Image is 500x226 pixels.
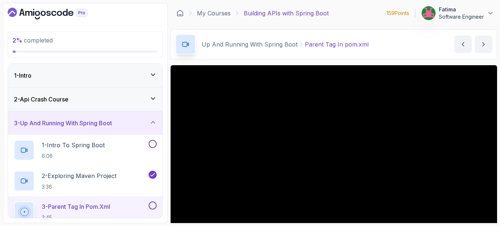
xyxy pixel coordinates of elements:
h3: 3 - Up And Running With Spring Boot [14,119,112,127]
button: 1-Intro To Spring Boot6:06 [14,140,157,160]
img: user profile image [422,6,436,20]
p: Up And Running With Spring Boot [202,40,298,49]
span: completed [12,37,53,44]
p: Parent Tag In pom.xml [305,40,369,49]
button: next content [475,36,492,53]
span: 2 % [12,37,22,44]
button: 3-Up And Running With Spring Boot [8,111,163,135]
button: 2-Exploring Maven Project3:36 [14,171,157,191]
p: 3 - Parent Tag In pom.xml [42,202,110,211]
p: 6:06 [42,152,105,160]
p: 159 Points [387,10,409,17]
button: 1-Intro [8,64,163,87]
p: 1 - Intro To Spring Boot [42,141,105,149]
p: 2 - Exploring Maven Project [42,171,116,180]
p: Building APIs with Spring Boot [244,9,329,18]
h3: 1 - Intro [14,71,31,80]
button: user profile imageFatimaSoftware Engineer [421,6,494,21]
a: Dashboard [8,8,104,19]
h3: 2 - Api Crash Course [14,95,68,104]
button: 2-Api Crash Course [8,88,163,111]
p: Software Engineer [439,13,484,21]
a: Dashboard [176,10,184,17]
button: previous content [454,36,472,53]
button: 3-Parent Tag In pom.xml3:45 [14,201,157,222]
p: 3:36 [42,183,116,190]
p: Fatima [439,6,484,13]
p: 3:45 [42,214,110,221]
a: My Courses [197,9,231,18]
iframe: chat widget [455,180,500,215]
